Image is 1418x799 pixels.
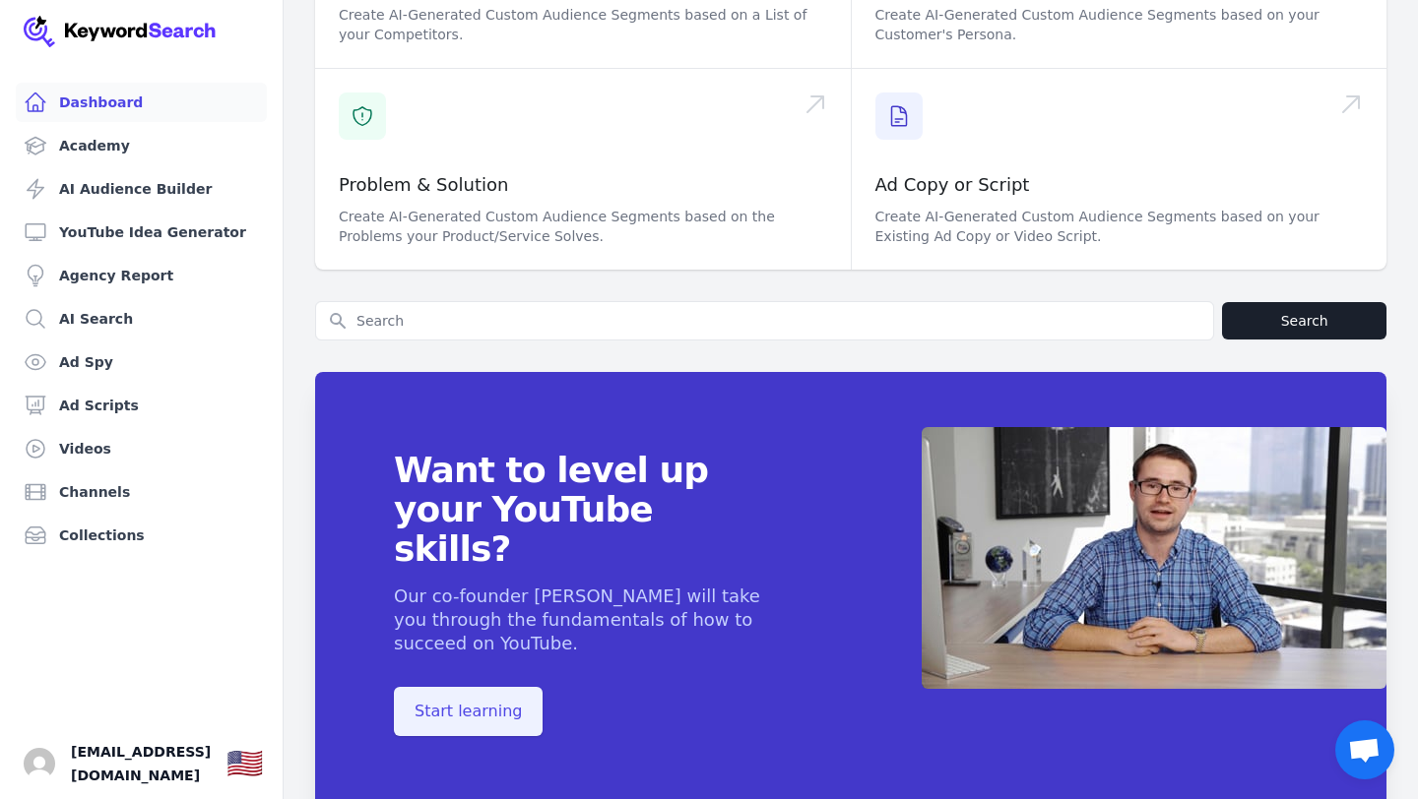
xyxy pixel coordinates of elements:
img: App screenshot [922,427,1386,689]
p: Our co-founder [PERSON_NAME] will take you through the fundamentals of how to succeed on YouTube. [394,584,764,655]
a: AI Search [16,299,267,338]
a: Ad Scripts [16,386,267,425]
button: Open user button [24,748,55,779]
div: 🇺🇸 [226,746,263,781]
img: Your Company [24,16,217,47]
a: Dashboard [16,83,267,122]
a: Ad Spy [16,342,267,382]
a: Channels [16,472,267,512]
a: Academy [16,126,267,165]
a: AI Audience Builder [16,169,267,209]
button: 🇺🇸 [226,744,263,783]
a: Open chat [1335,720,1394,779]
input: Search [316,302,1213,339]
a: Ad Copy or Script [875,174,1030,195]
a: Problem & Solution [339,174,508,195]
span: [EMAIL_ADDRESS][DOMAIN_NAME] [71,740,211,787]
a: Agency Report [16,256,267,295]
span: Start learning [394,687,543,736]
button: Search [1222,302,1386,339]
span: Want to level up your YouTube skills? [394,451,764,569]
a: YouTube Idea Generator [16,213,267,252]
a: Collections [16,516,267,555]
a: Videos [16,429,267,468]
